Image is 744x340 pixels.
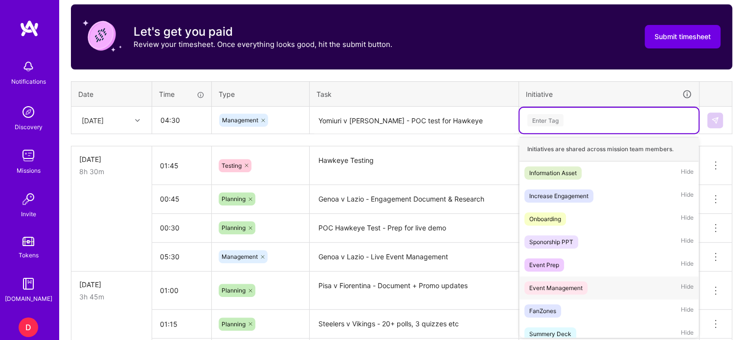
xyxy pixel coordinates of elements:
i: icon Chevron [135,118,140,123]
button: Submit timesheet [645,25,721,48]
div: Tokens [19,250,39,260]
span: Hide [681,235,694,249]
span: Planning [222,224,246,231]
textarea: POC Hawkeye Test - Prep for live demo [311,215,518,242]
th: Date [71,81,152,107]
div: Information Asset [529,168,577,178]
div: Initiative [526,89,692,100]
div: 8h 30m [79,166,144,177]
input: HH:MM [152,215,211,241]
h3: Let's get you paid [134,24,392,39]
div: [DATE] [79,279,144,290]
img: bell [19,57,38,76]
input: HH:MM [152,153,211,179]
span: Planning [222,320,246,328]
p: Review your timesheet. Once everything looks good, hit the submit button. [134,39,392,49]
a: D [16,317,41,337]
input: HH:MM [153,107,211,133]
div: Discovery [15,122,43,132]
span: Planning [222,287,246,294]
th: Task [310,81,519,107]
img: coin [83,16,122,55]
img: Invite [19,189,38,209]
textarea: Genoa v Lazio - Live Event Management [311,244,518,271]
span: Hide [681,189,694,203]
div: Missions [17,165,41,176]
img: Submit [711,116,719,124]
input: HH:MM [152,277,211,303]
th: Type [212,81,310,107]
div: Summery Deck [529,329,571,339]
span: Testing [222,162,242,169]
span: Hide [681,212,694,226]
div: [DATE] [79,154,144,164]
div: Sponorship PPT [529,237,573,247]
input: HH:MM [152,311,211,337]
span: Hide [681,281,694,295]
div: Event Prep [529,260,559,270]
input: HH:MM [152,186,211,212]
div: D [19,317,38,337]
textarea: Steelers v Vikings - 20+ polls, 3 quizzes etc [311,311,518,338]
div: Increase Engagement [529,191,588,201]
textarea: Hawkeye Testing [311,147,518,184]
div: Event Management [529,283,583,293]
img: tokens [23,237,34,246]
textarea: Yomiuri v [PERSON_NAME] - POC test for Hawkeye [311,108,518,134]
div: Invite [21,209,36,219]
span: Management [222,116,258,124]
div: FanZones [529,306,556,316]
div: [DOMAIN_NAME] [5,294,52,304]
div: 3h 45m [79,292,144,302]
div: [DATE] [82,115,104,125]
span: Management [222,253,258,260]
img: teamwork [19,146,38,165]
span: Submit timesheet [654,32,711,42]
div: Onboarding [529,214,561,224]
input: HH:MM [152,244,211,270]
textarea: Pisa v Fiorentina - Document + Promo updates [311,272,518,309]
span: Hide [681,258,694,272]
div: Notifications [11,76,46,87]
img: guide book [19,274,38,294]
div: Time [159,89,204,99]
textarea: Genoa v Lazio - Engagement Document & Research [311,186,518,213]
img: discovery [19,102,38,122]
div: Enter Tag [527,113,564,128]
span: Planning [222,195,246,203]
div: Initiatives are shared across mission team members. [519,137,699,161]
span: Hide [681,304,694,317]
span: Hide [681,166,694,180]
img: logo [20,20,39,37]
